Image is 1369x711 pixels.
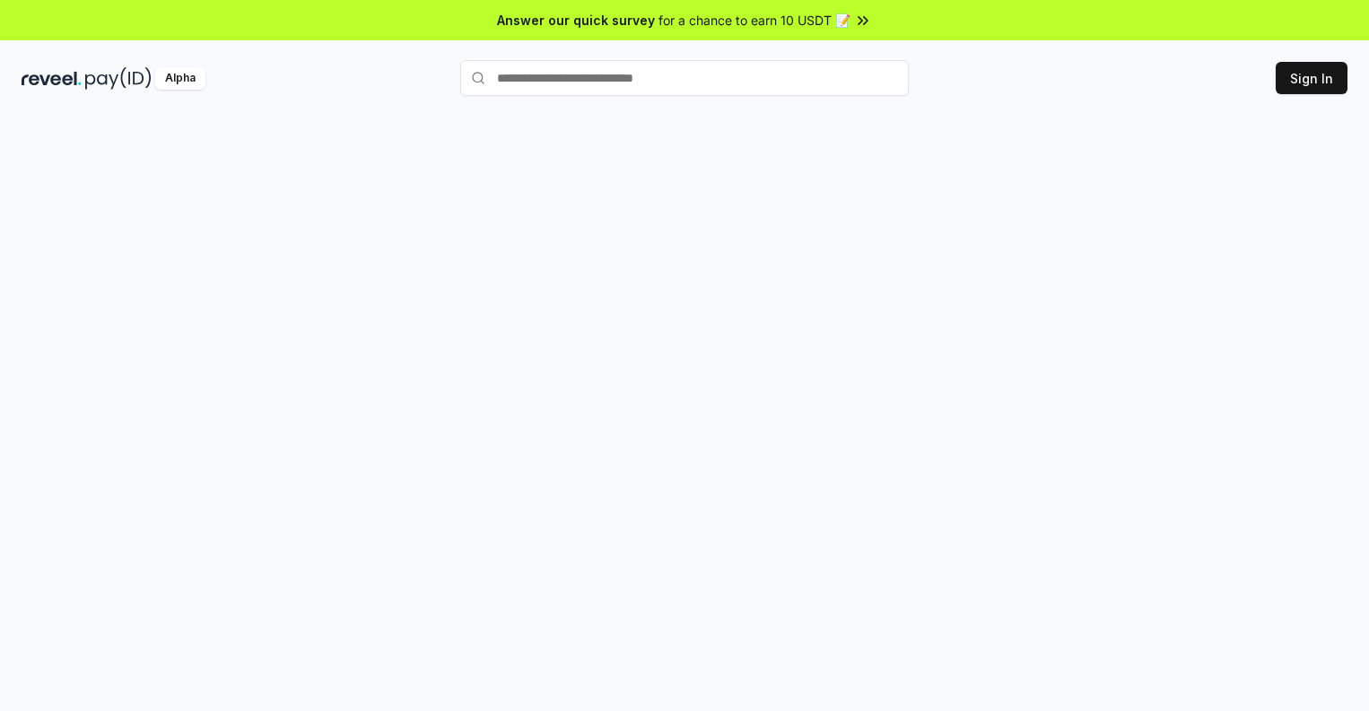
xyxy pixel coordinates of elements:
[85,67,152,90] img: pay_id
[155,67,205,90] div: Alpha
[1276,62,1347,94] button: Sign In
[497,11,655,30] span: Answer our quick survey
[658,11,850,30] span: for a chance to earn 10 USDT 📝
[22,67,82,90] img: reveel_dark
